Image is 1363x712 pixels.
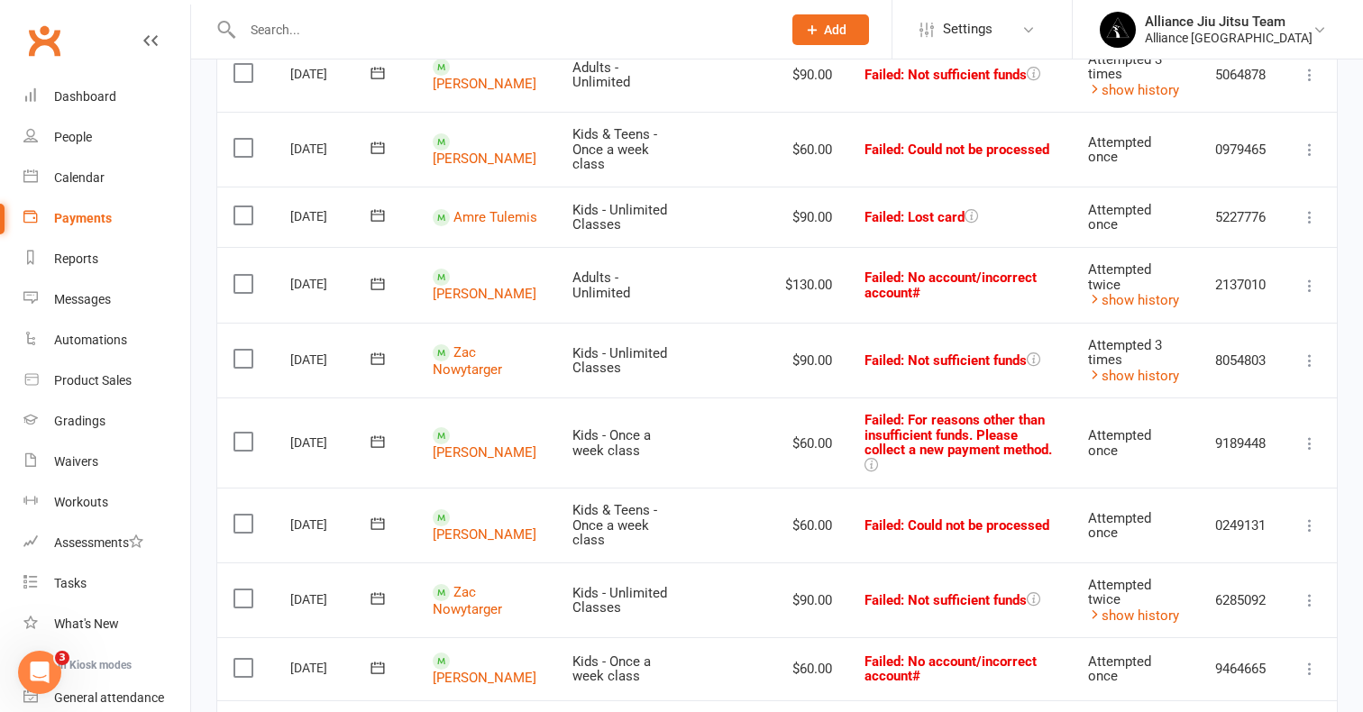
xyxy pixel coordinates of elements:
[54,576,87,590] div: Tasks
[23,361,190,401] a: Product Sales
[769,637,848,699] td: $60.00
[943,9,993,50] span: Settings
[290,202,373,230] div: [DATE]
[23,77,190,117] a: Dashboard
[864,209,965,225] span: Failed
[54,495,108,509] div: Workouts
[572,345,667,377] span: Kids - Unlimited Classes
[1088,337,1162,369] span: Attempted 3 times
[54,690,164,705] div: General attendance
[1199,112,1283,187] td: 0979465
[1199,187,1283,248] td: 5227776
[433,344,502,378] a: Zac Nowytarger
[769,323,848,398] td: $90.00
[433,151,536,167] a: [PERSON_NAME]
[23,604,190,644] a: What's New
[23,442,190,482] a: Waivers
[290,428,373,456] div: [DATE]
[572,269,630,301] span: Adults - Unlimited
[1088,261,1151,293] span: Attempted twice
[290,134,373,162] div: [DATE]
[864,517,1049,534] span: Failed
[864,269,1037,301] span: Failed
[864,592,1027,608] span: Failed
[453,209,537,225] a: Amre Tulemis
[23,320,190,361] a: Automations
[54,454,98,469] div: Waivers
[54,170,105,185] div: Calendar
[23,523,190,563] a: Assessments
[572,427,651,459] span: Kids - Once a week class
[901,592,1027,608] span: : Not sufficient funds
[433,584,502,617] a: Zac Nowytarger
[23,117,190,158] a: People
[433,526,536,543] a: [PERSON_NAME]
[290,510,373,538] div: [DATE]
[290,653,373,681] div: [DATE]
[901,517,1049,534] span: : Could not be processed
[901,352,1027,369] span: : Not sufficient funds
[23,158,190,198] a: Calendar
[901,141,1049,158] span: : Could not be processed
[1145,30,1313,46] div: Alliance [GEOGRAPHIC_DATA]
[864,269,1037,301] span: : No account/incorrect account#
[572,202,667,233] span: Kids - Unlimited Classes
[864,67,1027,83] span: Failed
[54,211,112,225] div: Payments
[54,333,127,347] div: Automations
[23,401,190,442] a: Gradings
[54,414,105,428] div: Gradings
[290,585,373,613] div: [DATE]
[18,651,61,694] iframe: Intercom live chat
[1199,637,1283,699] td: 9464665
[769,37,848,113] td: $90.00
[1088,51,1162,83] span: Attempted 3 times
[1100,12,1136,48] img: thumb_image1705117588.png
[572,653,651,685] span: Kids - Once a week class
[433,286,536,302] a: [PERSON_NAME]
[572,585,667,616] span: Kids - Unlimited Classes
[1088,202,1151,233] span: Attempted once
[55,651,69,665] span: 3
[1088,607,1179,624] a: show history
[572,126,657,172] span: Kids & Teens - Once a week class
[23,279,190,320] a: Messages
[1088,292,1179,308] a: show history
[54,251,98,266] div: Reports
[22,18,67,63] a: Clubworx
[572,502,657,548] span: Kids & Teens - Once a week class
[824,23,846,37] span: Add
[23,239,190,279] a: Reports
[901,209,965,225] span: : Lost card
[433,443,536,460] a: [PERSON_NAME]
[864,141,1049,158] span: Failed
[769,397,848,488] td: $60.00
[792,14,869,45] button: Add
[1199,397,1283,488] td: 9189448
[572,59,630,91] span: Adults - Unlimited
[290,345,373,373] div: [DATE]
[1145,14,1313,30] div: Alliance Jiu Jitsu Team
[1199,37,1283,113] td: 5064878
[769,187,848,248] td: $90.00
[769,488,848,562] td: $60.00
[54,373,132,388] div: Product Sales
[769,247,848,323] td: $130.00
[54,292,111,306] div: Messages
[433,76,536,92] a: [PERSON_NAME]
[54,535,143,550] div: Assessments
[769,112,848,187] td: $60.00
[1199,488,1283,562] td: 0249131
[54,616,119,631] div: What's New
[1199,323,1283,398] td: 8054803
[1088,510,1151,542] span: Attempted once
[1088,653,1151,685] span: Attempted once
[1199,247,1283,323] td: 2137010
[433,670,536,686] a: [PERSON_NAME]
[23,563,190,604] a: Tasks
[54,130,92,144] div: People
[237,17,769,42] input: Search...
[54,89,116,104] div: Dashboard
[769,562,848,638] td: $90.00
[1088,368,1179,384] a: show history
